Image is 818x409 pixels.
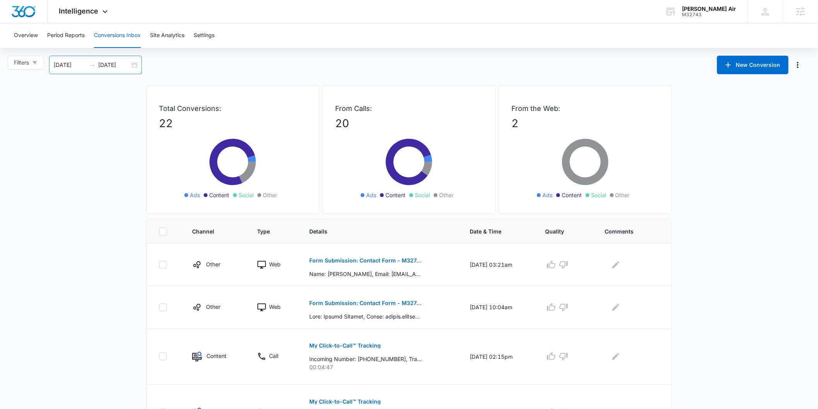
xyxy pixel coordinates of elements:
[792,59,804,71] button: Manage Numbers
[159,103,307,114] p: Total Conversions:
[461,286,536,329] td: [DATE] 10:04am
[190,191,200,199] span: Ads
[439,191,453,199] span: Other
[309,343,381,348] p: My Click-to-Call™ Tracking
[309,399,381,404] p: My Click-to-Call™ Tracking
[269,260,281,268] p: Web
[610,350,622,363] button: Edit Comments
[14,23,38,48] button: Overview
[335,115,483,131] p: 20
[14,58,29,67] span: Filters
[239,191,254,199] span: Social
[309,355,422,363] p: Incoming Number: [PHONE_NUMBER], Tracking Number: [PHONE_NUMBER], Ring To: [PHONE_NUMBER], Caller...
[89,62,95,68] span: swap-right
[98,61,130,69] input: End date
[366,191,376,199] span: Ads
[309,251,422,270] button: Form Submission: Contact Form - M32743 - [PERSON_NAME] Air
[47,23,85,48] button: Period Reports
[461,244,536,286] td: [DATE] 03:21am
[89,62,95,68] span: to
[470,227,516,235] span: Date & Time
[269,352,278,360] p: Call
[415,191,430,199] span: Social
[562,191,582,199] span: Content
[309,258,422,263] p: Form Submission: Contact Form - M32743 - [PERSON_NAME] Air
[591,191,606,199] span: Social
[263,191,277,199] span: Other
[309,294,422,312] button: Form Submission: Contact Form - M32743 - [PERSON_NAME] Air
[209,191,229,199] span: Content
[545,227,575,235] span: Quality
[309,270,422,278] p: Name: [PERSON_NAME], Email: [EMAIL_ADDRESS][DOMAIN_NAME], Phone: [PHONE_NUMBER], What can we help...
[610,301,622,314] button: Edit Comments
[309,300,422,306] p: Form Submission: Contact Form - M32743 - [PERSON_NAME] Air
[257,227,279,235] span: Type
[615,191,630,199] span: Other
[461,329,536,385] td: [DATE] 02:15pm
[269,303,281,311] p: Web
[206,260,220,268] p: Other
[605,227,648,235] span: Comments
[717,56,789,74] button: New Conversion
[682,12,736,17] div: account id
[542,191,552,199] span: Ads
[59,7,99,15] span: Intelligence
[8,56,44,70] button: Filters
[309,363,451,371] p: 00:04:47
[150,23,184,48] button: Site Analytics
[682,6,736,12] div: account name
[385,191,406,199] span: Content
[94,23,141,48] button: Conversions Inbox
[511,115,659,131] p: 2
[206,303,220,311] p: Other
[54,61,86,69] input: Start date
[610,259,622,271] button: Edit Comments
[194,23,215,48] button: Settings
[309,336,381,355] button: My Click-to-Call™ Tracking
[335,103,483,114] p: From Calls:
[159,115,307,131] p: 22
[309,312,422,320] p: Lore: Ipsumd Sitamet, Conse: adipis.elitseddoeiusmod@tempo.inc, Utlab: 2452262857, Etdo mag al en...
[309,227,440,235] span: Details
[511,103,659,114] p: From the Web:
[206,352,227,360] p: Content
[192,227,227,235] span: Channel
